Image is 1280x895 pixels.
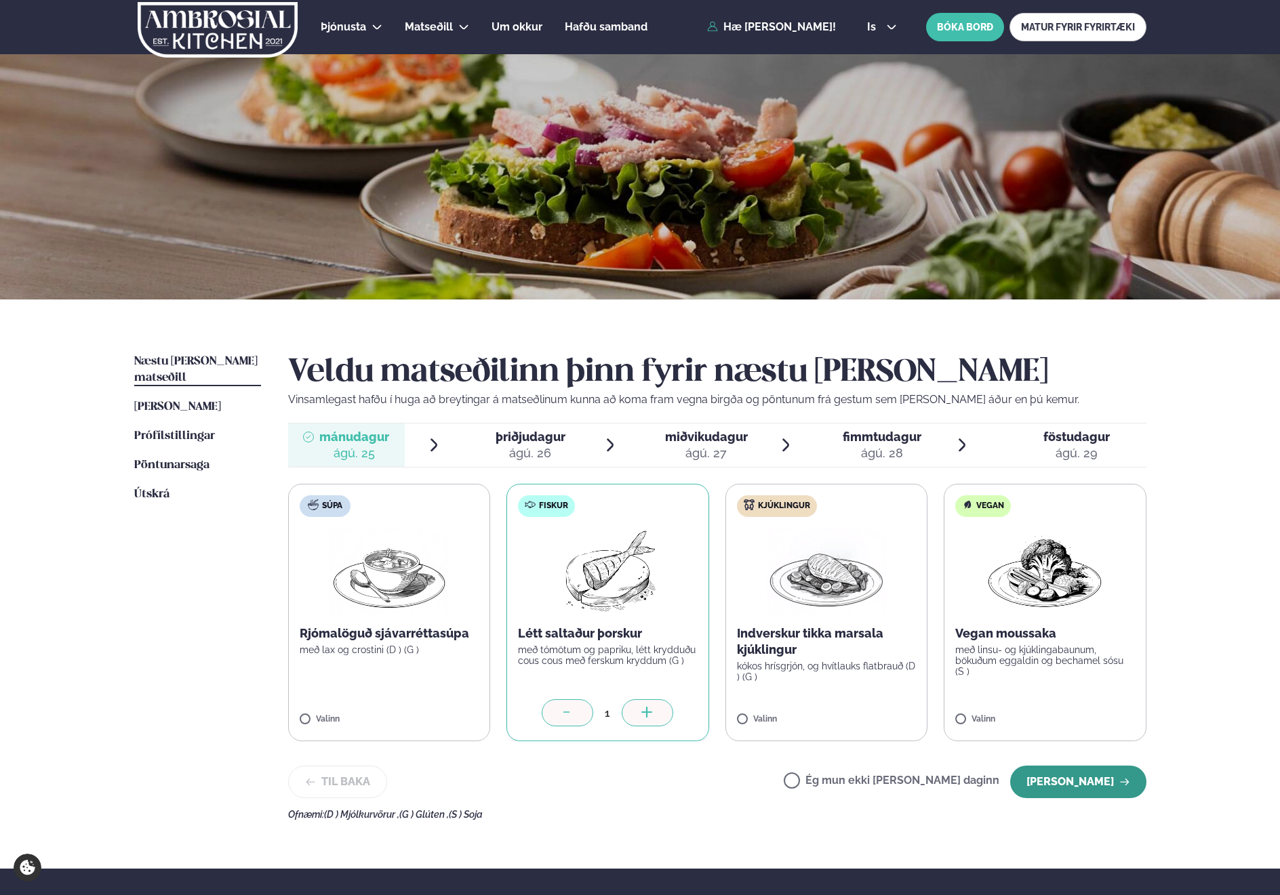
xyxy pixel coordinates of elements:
img: Soup.png [329,528,449,615]
p: Vegan moussaka [955,625,1135,642]
img: chicken.svg [744,499,755,510]
span: föstudagur [1043,430,1110,444]
span: Um okkur [492,20,542,33]
span: [PERSON_NAME] [134,401,221,413]
h2: Veldu matseðilinn þinn fyrir næstu [PERSON_NAME] [288,354,1146,392]
a: Prófílstillingar [134,428,215,444]
div: ágú. 26 [496,445,565,461]
div: ágú. 27 [665,445,748,461]
img: Fish.png [548,528,668,615]
button: Til baka [288,766,387,798]
a: Pöntunarsaga [134,457,209,474]
a: Um okkur [492,19,542,35]
img: Vegan.png [985,528,1104,615]
span: Prófílstillingar [134,430,215,442]
span: Matseðill [405,20,453,33]
span: Pöntunarsaga [134,459,209,471]
span: Næstu [PERSON_NAME] matseðill [134,356,258,383]
p: Létt saltaður þorskur [518,625,698,642]
span: Fiskur [539,501,568,512]
span: (S ) Soja [449,809,483,820]
div: ágú. 25 [319,445,389,461]
p: Rjómalöguð sjávarréttasúpa [300,625,479,642]
a: Næstu [PERSON_NAME] matseðill [134,354,261,386]
a: Matseðill [405,19,453,35]
p: kókos hrísgrjón, og hvítlauks flatbrauð (D ) (G ) [737,661,917,682]
span: Vegan [976,501,1004,512]
a: Hafðu samband [565,19,647,35]
span: is [867,22,880,33]
p: með linsu- og kjúklingabaunum, bökuðum eggaldin og bechamel sósu (S ) [955,644,1135,677]
button: [PERSON_NAME] [1010,766,1146,798]
span: fimmtudagur [843,430,921,444]
span: Útskrá [134,488,169,500]
a: Þjónusta [321,19,366,35]
a: Hæ [PERSON_NAME]! [707,21,836,33]
button: is [856,22,907,33]
p: með tómötum og papriku, létt krydduðu cous cous með ferskum kryddum (G ) [518,644,698,666]
p: Indverskur tikka marsala kjúklingur [737,625,917,658]
img: Vegan.svg [962,499,973,510]
span: Súpa [322,501,342,512]
span: Þjónusta [321,20,366,33]
p: Vinsamlegast hafðu í huga að breytingar á matseðlinum kunna að koma fram vegna birgða og pöntunum... [288,392,1146,408]
img: soup.svg [308,499,319,510]
span: mánudagur [319,430,389,444]
div: 1 [593,705,622,721]
a: [PERSON_NAME] [134,399,221,415]
img: logo [137,2,299,58]
a: Útskrá [134,486,169,503]
button: BÓKA BORÐ [926,13,1004,41]
a: Cookie settings [14,854,41,881]
span: miðvikudagur [665,430,748,444]
p: með lax og crostini (D ) (G ) [300,644,479,655]
span: þriðjudagur [496,430,565,444]
span: (D ) Mjólkurvörur , [324,809,399,820]
img: fish.svg [525,499,536,510]
span: (G ) Glúten , [399,809,449,820]
div: ágú. 29 [1043,445,1110,461]
span: Kjúklingur [758,501,810,512]
span: Hafðu samband [565,20,647,33]
a: MATUR FYRIR FYRIRTÆKI [1009,13,1146,41]
div: ágú. 28 [843,445,921,461]
div: Ofnæmi: [288,809,1146,820]
img: Chicken-breast.png [767,528,886,615]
